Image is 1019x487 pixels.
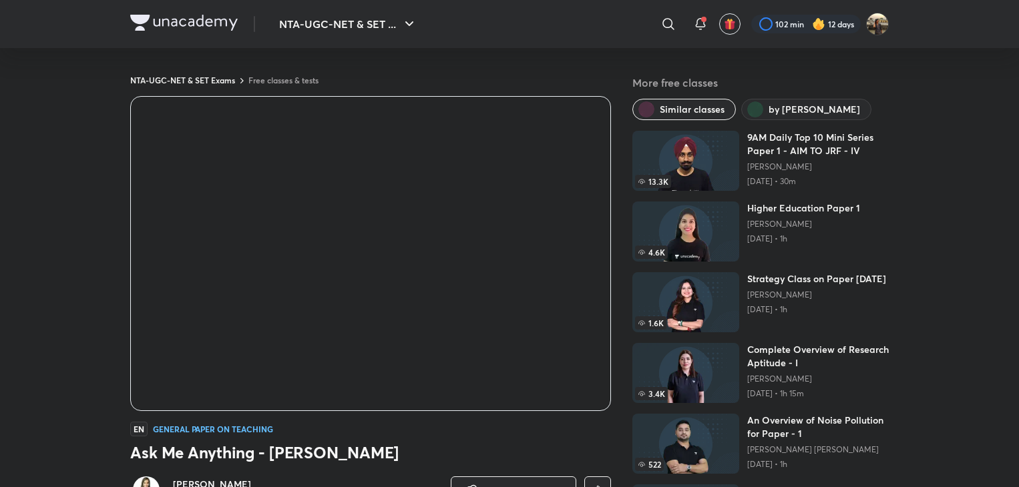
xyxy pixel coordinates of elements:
[635,246,668,259] span: 4.6K
[130,75,235,85] a: NTA-UGC-NET & SET Exams
[153,425,273,433] h4: General Paper on Teaching
[271,11,425,37] button: NTA-UGC-NET & SET ...
[632,75,889,91] h5: More free classes
[635,316,666,330] span: 1.6K
[130,15,238,31] img: Company Logo
[741,99,871,120] button: by Niharika Bhagtani
[747,176,889,187] p: [DATE] • 30m
[724,18,736,30] img: avatar
[747,290,886,300] a: [PERSON_NAME]
[660,103,725,116] span: Similar classes
[747,201,860,215] h6: Higher Education Paper 1
[747,131,889,157] h6: 9AM Daily Top 10 Mini Series Paper 1 - AIM TO JRF - IV
[635,458,664,471] span: 522
[248,75,319,85] a: Free classes & tests
[130,422,148,436] span: EN
[632,99,736,120] button: Similar classes
[812,17,825,31] img: streak
[747,272,886,286] h6: Strategy Class on Paper [DATE]
[130,15,238,34] a: Company Logo
[866,13,889,35] img: Soumya singh
[747,414,889,440] h6: An Overview of Noise Pollution for Paper - 1
[747,388,889,399] p: [DATE] • 1h 15m
[747,343,889,370] h6: Complete Overview of Research Aptitude - I
[747,459,889,470] p: [DATE] • 1h
[131,97,610,410] iframe: Class
[130,442,611,463] h3: Ask Me Anything - [PERSON_NAME]
[747,219,860,229] a: [PERSON_NAME]
[719,13,741,35] button: avatar
[747,374,889,384] a: [PERSON_NAME]
[635,387,668,400] span: 3.4K
[635,175,671,188] span: 13.3K
[747,304,886,315] p: [DATE] • 1h
[747,161,889,172] a: [PERSON_NAME]
[769,103,860,116] span: by Niharika Bhagtani
[747,444,889,455] a: [PERSON_NAME] [PERSON_NAME]
[747,233,860,244] p: [DATE] • 1h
